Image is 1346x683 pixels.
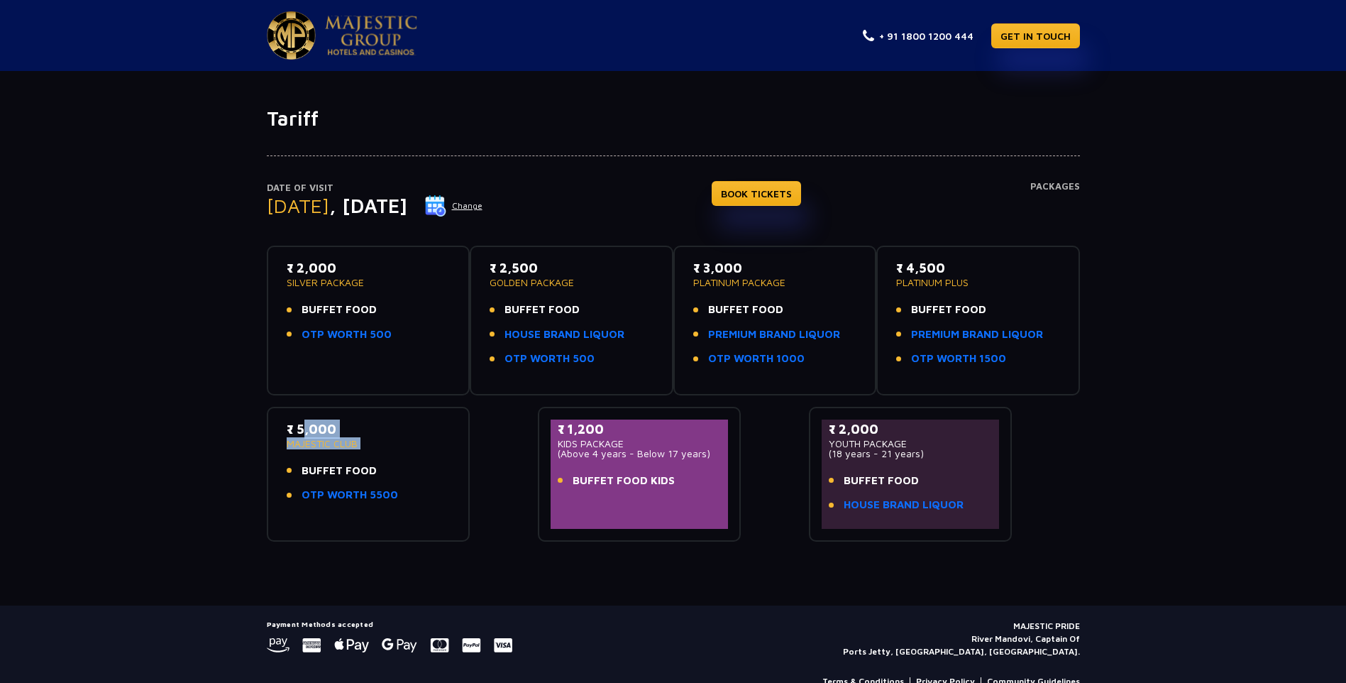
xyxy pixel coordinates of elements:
[267,194,329,217] span: [DATE]
[302,463,377,479] span: BUFFET FOOD
[911,351,1006,367] a: OTP WORTH 1500
[573,473,675,489] span: BUFFET FOOD KIDS
[896,258,1060,278] p: ₹ 4,500
[302,487,398,503] a: OTP WORTH 5500
[712,181,801,206] a: BOOK TICKETS
[863,28,973,43] a: + 91 1800 1200 444
[267,106,1080,131] h1: Tariff
[829,439,993,449] p: YOUTH PACKAGE
[693,278,857,288] p: PLATINUM PACKAGE
[829,420,993,439] p: ₹ 2,000
[558,439,722,449] p: KIDS PACKAGE
[325,16,417,55] img: Majestic Pride
[267,11,316,60] img: Majestic Pride
[504,302,580,318] span: BUFFET FOOD
[287,278,451,288] p: SILVER PACKAGE
[287,258,451,278] p: ₹ 2,000
[302,302,377,318] span: BUFFET FOOD
[302,327,392,343] a: OTP WORTH 500
[911,302,986,318] span: BUFFET FOOD
[708,351,805,367] a: OTP WORTH 1000
[287,439,451,449] p: MAJESTIC CLUB
[843,620,1080,658] p: MAJESTIC PRIDE River Mandovi, Captain Of Ports Jetty, [GEOGRAPHIC_DATA], [GEOGRAPHIC_DATA].
[896,278,1060,288] p: PLATINUM PLUS
[844,497,964,513] a: HOUSE BRAND LIQUOR
[829,449,993,459] p: (18 years - 21 years)
[844,473,919,489] span: BUFFET FOOD
[991,23,1080,48] a: GET IN TOUCH
[267,620,512,628] h5: Payment Methods accepted
[267,181,483,195] p: Date of Visit
[1030,181,1080,232] h4: Packages
[708,302,783,318] span: BUFFET FOOD
[329,194,407,217] span: , [DATE]
[558,449,722,459] p: (Above 4 years - Below 17 years)
[558,420,722,439] p: ₹ 1,200
[490,278,653,288] p: GOLDEN PACKAGE
[693,258,857,278] p: ₹ 3,000
[424,195,483,217] button: Change
[504,327,624,343] a: HOUSE BRAND LIQUOR
[490,258,653,278] p: ₹ 2,500
[911,327,1043,343] a: PREMIUM BRAND LIQUOR
[708,327,840,343] a: PREMIUM BRAND LIQUOR
[287,420,451,439] p: ₹ 5,000
[504,351,595,367] a: OTP WORTH 500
